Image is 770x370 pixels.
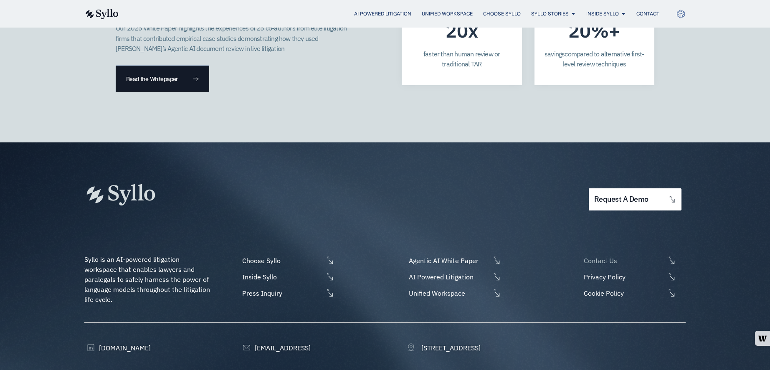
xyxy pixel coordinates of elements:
[253,343,311,353] span: [EMAIL_ADDRESS]
[582,272,686,282] a: Privacy Policy
[562,50,644,68] span: compared to alternative first-level review techniques
[636,10,659,18] a: Contact
[240,256,334,266] a: Choose Syllo
[126,76,178,82] span: Read the Whitepaper
[240,272,334,282] a: Inside Syllo
[594,195,648,203] span: request a demo
[582,256,665,266] span: Contact Us
[531,10,569,18] a: Syllo Stories
[589,188,681,210] a: request a demo
[591,25,620,35] span: %+
[407,272,501,282] a: AI Powered Litigation
[97,343,151,353] span: [DOMAIN_NAME]
[240,272,324,282] span: Inside Syllo
[84,255,212,304] span: Syllo is an AI-powered litigation workspace that enables lawyers and paralegals to safely harness...
[582,288,665,298] span: Cookie Policy
[423,50,500,68] span: faster than human review or traditional TAR
[582,256,686,266] a: Contact Us
[468,25,478,35] span: x
[483,10,521,18] a: Choose Syllo
[407,256,490,266] span: Agentic AI White Paper
[407,288,490,298] span: Unified Workspace
[446,25,468,35] span: 20
[240,288,334,298] a: Press Inquiry
[135,10,659,18] div: Menu Toggle
[582,288,686,298] a: Cookie Policy
[407,343,481,353] a: [STREET_ADDRESS]
[419,343,481,353] span: [STREET_ADDRESS]
[240,343,311,353] a: [EMAIL_ADDRESS]
[84,343,151,353] a: [DOMAIN_NAME]
[568,25,591,35] span: 20
[84,9,119,19] img: syllo
[240,288,324,298] span: Press Inquiry
[354,10,411,18] a: AI Powered Litigation
[582,272,665,282] span: Privacy Policy
[407,256,501,266] a: Agentic AI White Paper
[422,10,473,18] a: Unified Workspace
[407,272,490,282] span: AI Powered Litigation
[240,256,324,266] span: Choose Syllo
[116,66,209,92] a: Read the Whitepaper
[545,50,565,58] span: savings
[135,10,659,18] nav: Menu
[407,288,501,298] a: Unified Workspace
[586,10,619,18] a: Inside Syllo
